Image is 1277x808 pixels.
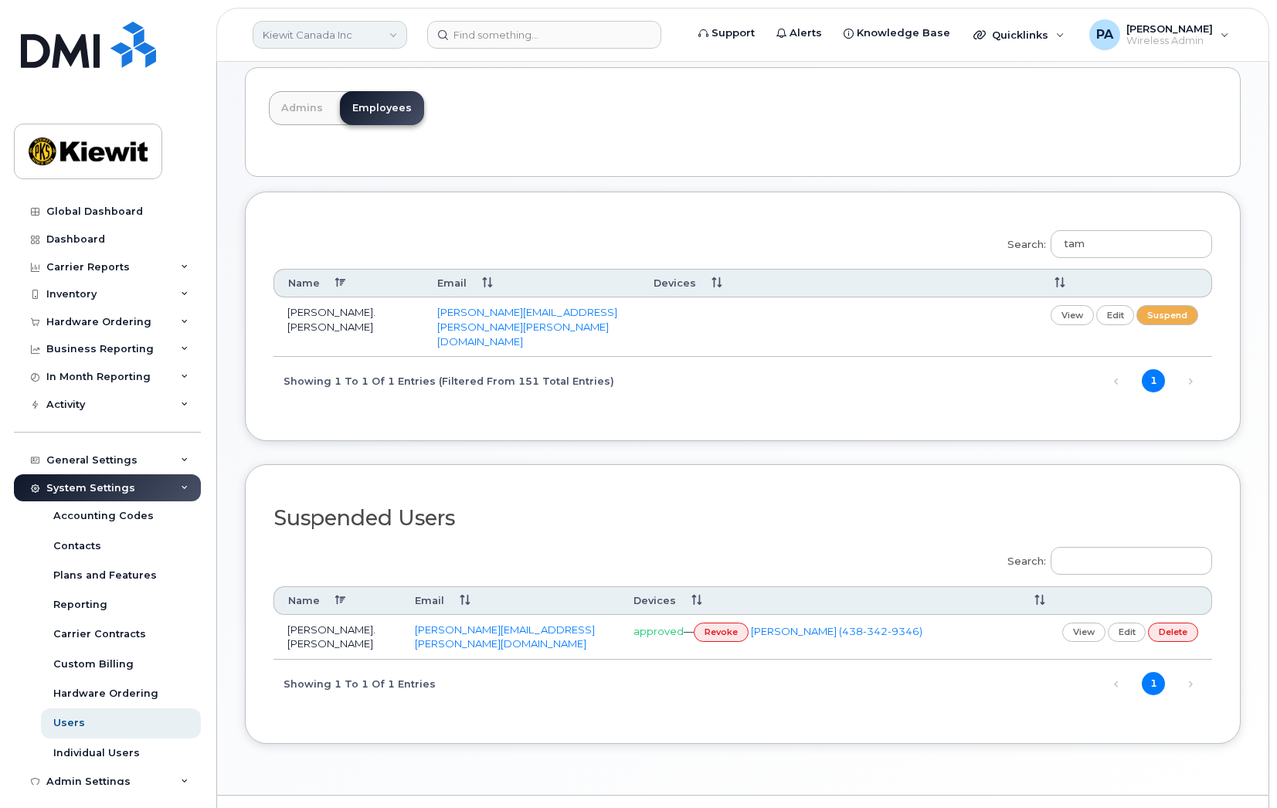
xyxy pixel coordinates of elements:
span: Support [712,25,755,41]
span: Alerts [790,25,822,41]
a: revoke [694,623,749,642]
a: [PERSON_NAME][EMAIL_ADDRESS][PERSON_NAME][PERSON_NAME][DOMAIN_NAME] [437,306,617,347]
label: Search: [997,537,1212,580]
a: Next [1179,673,1202,696]
a: Employees [340,91,424,125]
div: Showing 1 to 1 of 1 entries [273,670,436,696]
a: 1 [1142,369,1165,392]
a: Kiewit Canada Inc [253,21,407,49]
span: Wireless Admin [1126,35,1213,47]
a: edit [1096,305,1135,324]
th: Devices: activate to sort column ascending [640,269,1024,297]
th: : activate to sort column ascending [1025,269,1212,297]
a: suspend [1136,305,1198,324]
input: Search: [1051,230,1212,258]
th: Name: activate to sort column descending [273,586,401,615]
span: approved [633,625,684,637]
a: 1 [1142,672,1165,695]
a: delete [1148,623,1198,642]
input: Search: [1051,547,1212,575]
a: view [1062,623,1105,642]
a: Previous [1105,370,1128,393]
a: [PERSON_NAME][EMAIL_ADDRESS][PERSON_NAME][DOMAIN_NAME] [415,623,595,650]
a: Admins [269,91,335,125]
th: : activate to sort column ascending [1005,586,1212,615]
th: Email: activate to sort column ascending [401,586,620,615]
span: Knowledge Base [857,25,950,41]
th: Email: activate to sort column ascending [423,269,640,297]
td: [PERSON_NAME].[PERSON_NAME] [273,615,401,660]
a: view [1051,305,1094,324]
a: Knowledge Base [833,18,961,49]
a: Next [1179,370,1202,393]
td: [PERSON_NAME].[PERSON_NAME] [273,297,423,357]
th: Name: activate to sort column descending [273,269,423,297]
label: Search: [997,220,1212,263]
input: Find something... [427,21,661,49]
div: Quicklinks [963,19,1075,50]
a: edit [1108,623,1146,642]
th: Devices: activate to sort column ascending [620,586,1005,615]
span: Quicklinks [992,29,1048,41]
a: Support [688,18,766,49]
h2: Suspended Users [273,507,1212,530]
a: Previous [1105,673,1128,696]
div: Showing 1 to 1 of 1 entries (filtered from 151 total entries) [273,367,614,393]
span: PA [1096,25,1113,44]
a: Alerts [766,18,833,49]
iframe: Messenger Launcher [1210,741,1265,796]
td: — [620,615,1005,660]
a: [PERSON_NAME] (438-342-9346) [751,625,922,637]
span: [PERSON_NAME] [1126,22,1213,35]
div: Paul Andrews [1078,19,1240,50]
